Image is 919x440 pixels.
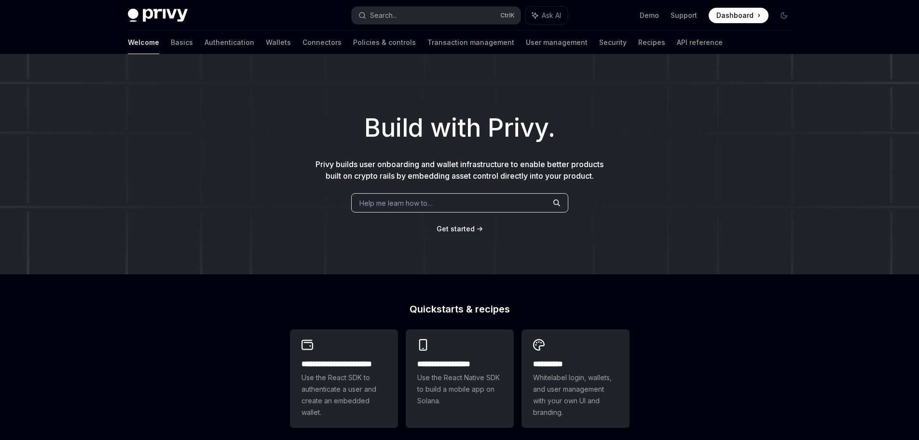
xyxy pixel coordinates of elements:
h1: Build with Privy. [15,109,904,147]
a: Welcome [128,31,159,54]
span: Whitelabel login, wallets, and user management with your own UI and branding. [533,372,618,418]
span: Privy builds user onboarding and wallet infrastructure to enable better products built on crypto ... [315,159,604,181]
a: API reference [677,31,723,54]
a: Wallets [266,31,291,54]
a: Recipes [638,31,665,54]
a: Connectors [302,31,342,54]
span: Ask AI [542,11,561,20]
img: dark logo [128,9,188,22]
h2: Quickstarts & recipes [290,304,630,314]
button: Search...CtrlK [352,7,521,24]
span: Dashboard [716,11,754,20]
a: Authentication [205,31,254,54]
a: Demo [640,11,659,20]
a: Support [671,11,697,20]
a: **** *****Whitelabel login, wallets, and user management with your own UI and branding. [521,329,630,428]
button: Toggle dark mode [776,8,792,23]
button: Ask AI [525,7,568,24]
a: User management [526,31,588,54]
a: Policies & controls [353,31,416,54]
span: Use the React Native SDK to build a mobile app on Solana. [417,372,502,407]
div: Search... [370,10,397,21]
a: Basics [171,31,193,54]
span: Get started [437,225,475,233]
span: Use the React SDK to authenticate a user and create an embedded wallet. [302,372,386,418]
span: Help me learn how to… [359,198,433,208]
a: Transaction management [427,31,514,54]
a: Security [599,31,627,54]
a: **** **** **** ***Use the React Native SDK to build a mobile app on Solana. [406,329,514,428]
a: Get started [437,224,475,234]
span: Ctrl K [500,12,515,19]
a: Dashboard [709,8,768,23]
